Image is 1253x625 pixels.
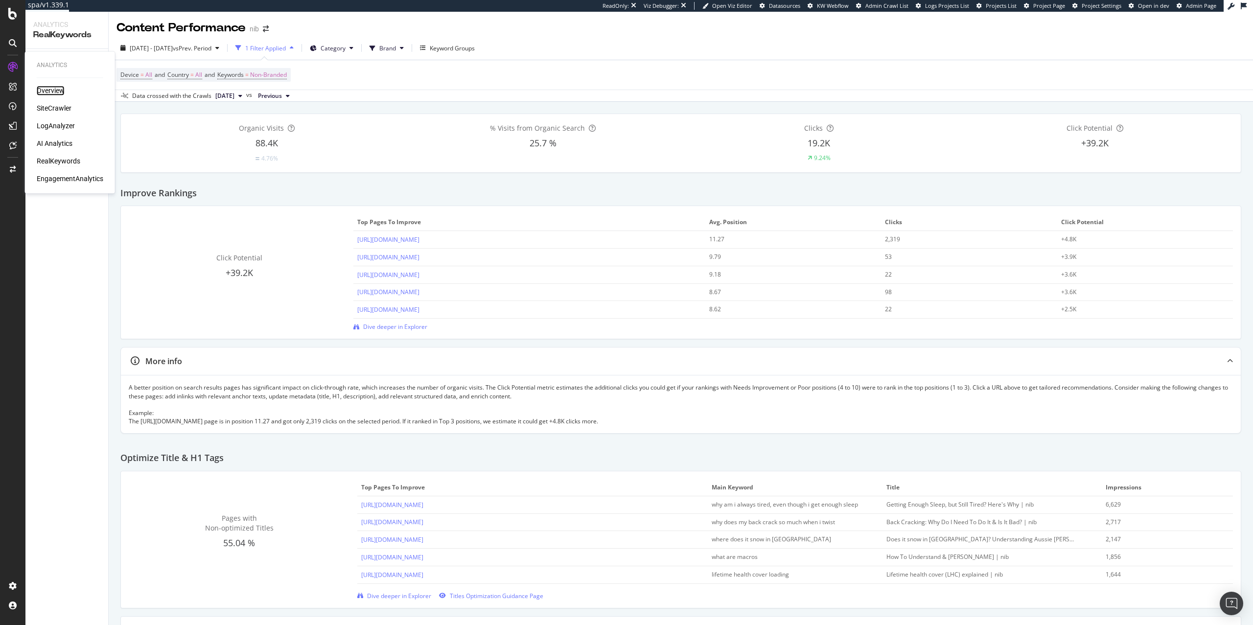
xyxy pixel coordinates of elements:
div: where does it snow in australia [712,535,862,544]
a: Logs Projects List [916,2,969,10]
div: Does it snow in Australia? Understanding Aussie winters | nib [886,535,1076,544]
span: Titles Optimization Guidance Page [450,592,543,600]
div: 9.79 [709,253,860,261]
div: 1 Filter Applied [245,44,286,52]
span: Dive deeper in Explorer [363,323,427,331]
div: A better position on search results pages has significant impact on click-through rate, which inc... [129,383,1233,425]
div: 22 [885,270,1036,279]
span: Organic Visits [239,123,284,133]
span: Keywords [217,70,244,79]
a: Overview [37,86,65,95]
div: why does my back crack so much when i twist [712,518,862,527]
span: All [145,68,152,82]
span: Category [321,44,346,52]
div: Back Cracking: Why Do I Need To Do It & Is It Bad? | nib [886,518,1076,527]
span: Click Potential [1061,218,1227,227]
span: Top pages to improve [361,483,701,492]
a: KW Webflow [808,2,849,10]
div: Viz Debugger: [644,2,679,10]
a: Datasources [760,2,800,10]
div: 2,717 [1106,518,1217,527]
img: Equal [255,157,259,160]
span: Pages with Non-optimized Titles [205,513,274,532]
div: 1,644 [1106,570,1217,579]
div: Open Intercom Messenger [1220,592,1243,615]
span: +39.2K [226,267,253,278]
a: AI Analytics [37,139,72,148]
a: Open in dev [1129,2,1169,10]
span: 19.2K [808,137,830,149]
h2: Improve Rankings [120,188,197,198]
a: Dive deeper in Explorer [353,323,427,331]
div: 1,856 [1106,553,1217,561]
h2: Optimize Title & H1 Tags [120,453,224,463]
div: +2.5K [1061,305,1212,314]
button: [DATE] - [DATE]vsPrev. Period [116,40,223,56]
div: Lifetime health cover (LHC) explained | nib [886,570,1076,579]
a: [URL][DOMAIN_NAME] [361,501,423,509]
span: Main Keyword [712,483,877,492]
a: [URL][DOMAIN_NAME] [361,553,423,561]
div: LogAnalyzer [37,121,75,131]
span: Top pages to improve [357,218,699,227]
span: Project Page [1033,2,1065,9]
span: = [140,70,144,79]
span: Click Potential [216,253,262,262]
button: Brand [366,40,408,56]
a: RealKeywords [37,156,80,166]
a: Project Settings [1072,2,1121,10]
a: Titles Optimization Guidance Page [439,592,543,600]
div: nib [250,24,259,34]
span: 2024 May. 24th [215,92,234,100]
div: arrow-right-arrow-left [263,25,269,32]
span: Clicks [885,218,1050,227]
span: = [190,70,194,79]
span: Project Settings [1082,2,1121,9]
div: 8.67 [709,288,860,297]
span: Previous [258,92,282,100]
span: Datasources [769,2,800,9]
span: Open Viz Editor [712,2,752,9]
a: Admin Page [1177,2,1216,10]
div: Getting Enough Sleep, but Still Tired? Here's Why | nib [886,500,1076,509]
span: vs Prev. Period [173,44,211,52]
span: Device [120,70,139,79]
div: Content Performance [116,20,246,36]
div: 53 [885,253,1036,261]
span: title [886,483,1095,492]
span: +39.2K [1081,137,1109,149]
a: [URL][DOMAIN_NAME] [357,288,419,296]
div: +3.9K [1061,253,1212,261]
span: Click Potential [1067,123,1113,133]
a: Projects List [976,2,1017,10]
span: and [155,70,165,79]
span: Country [167,70,189,79]
a: Admin Crawl List [856,2,908,10]
a: Project Page [1024,2,1065,10]
button: Previous [254,90,294,102]
button: Category [306,40,357,56]
span: Dive deeper in Explorer [367,592,431,600]
a: [URL][DOMAIN_NAME] [357,271,419,279]
div: 11.27 [709,235,860,244]
div: RealKeywords [33,29,100,41]
div: ReadOnly: [603,2,629,10]
div: 9.18 [709,270,860,279]
div: 22 [885,305,1036,314]
span: Admin Page [1186,2,1216,9]
a: SiteCrawler [37,103,71,113]
button: [DATE] [211,90,246,102]
div: EngagementAnalytics [37,174,103,184]
a: [URL][DOMAIN_NAME] [361,518,423,526]
a: [URL][DOMAIN_NAME] [361,535,423,544]
span: 88.4K [255,137,278,149]
a: [URL][DOMAIN_NAME] [357,235,419,244]
span: Projects List [986,2,1017,9]
span: Avg. Position [709,218,875,227]
span: KW Webflow [817,2,849,9]
span: 25.7 % [530,137,557,149]
span: % Visits from Organic Search [490,123,585,133]
a: [URL][DOMAIN_NAME] [361,571,423,579]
